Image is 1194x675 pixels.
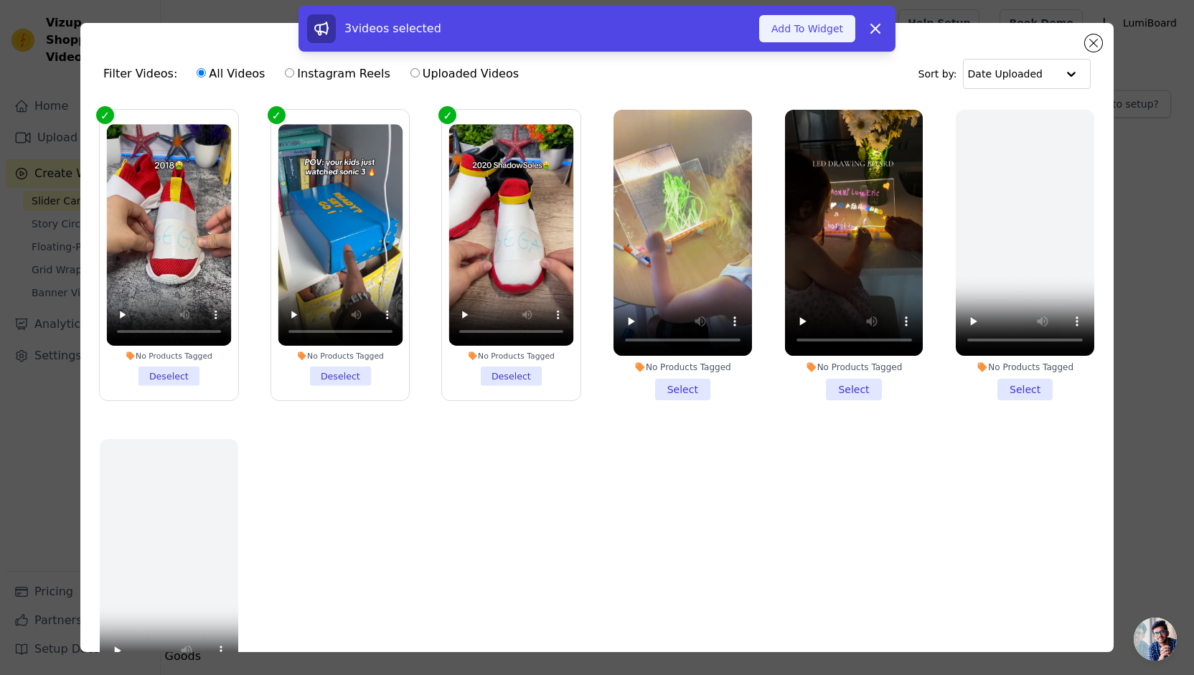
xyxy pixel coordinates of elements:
[284,65,390,83] label: Instagram Reels
[40,23,70,34] div: v 4.0.25
[23,37,34,49] img: website_grey.svg
[103,57,527,90] div: Filter Videos:
[58,83,70,95] img: tab_domain_overview_orange.svg
[344,22,441,35] span: 3 videos selected
[449,351,573,361] div: No Products Tagged
[107,351,231,361] div: No Products Tagged
[956,362,1094,373] div: No Products Tagged
[614,362,752,373] div: No Products Tagged
[37,37,162,49] div: Domaine: [DOMAIN_NAME]
[23,23,34,34] img: logo_orange.svg
[196,65,265,83] label: All Videos
[278,351,402,361] div: No Products Tagged
[918,59,1091,89] div: Sort by:
[759,15,855,42] button: Add To Widget
[785,362,923,373] div: No Products Tagged
[179,85,220,94] div: Mots-clés
[410,65,520,83] label: Uploaded Videos
[163,83,174,95] img: tab_keywords_by_traffic_grey.svg
[74,85,111,94] div: Domaine
[1134,618,1177,661] div: Ouvrir le chat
